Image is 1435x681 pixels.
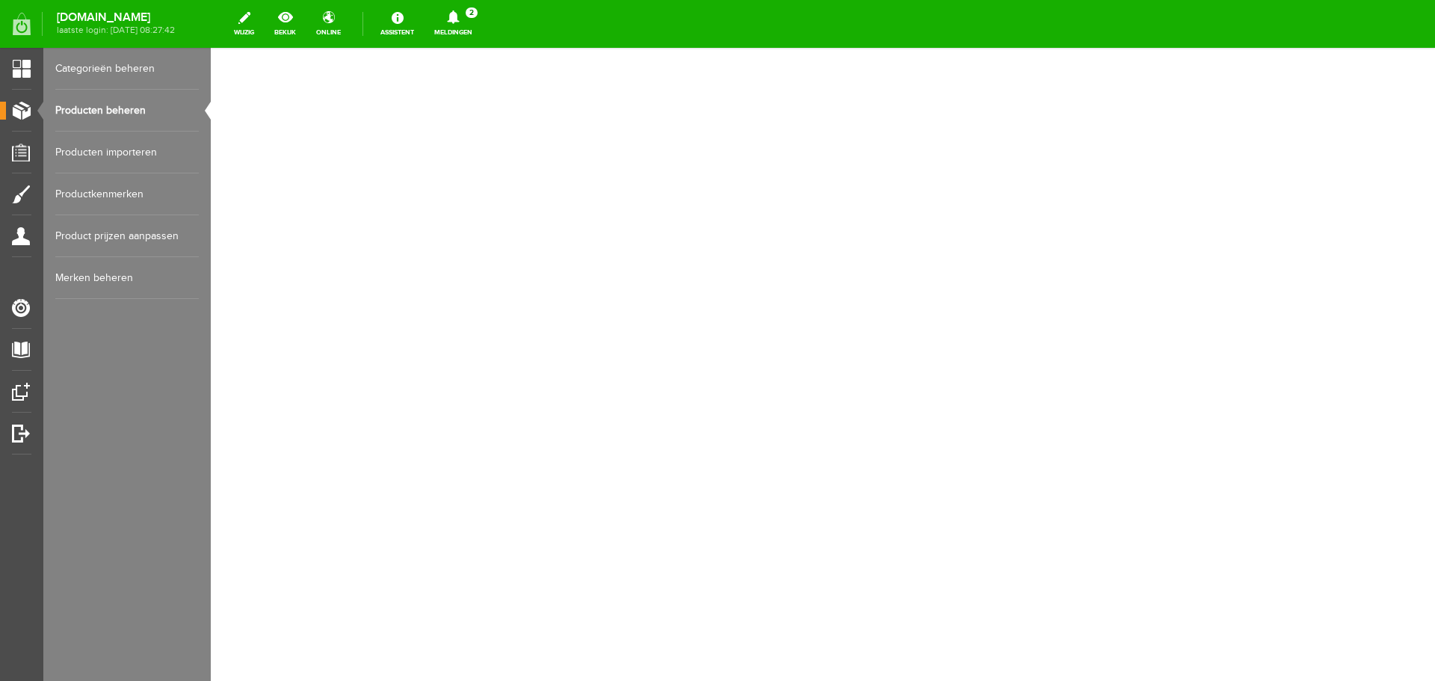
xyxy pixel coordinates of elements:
[55,215,199,257] a: Product prijzen aanpassen
[55,90,199,132] a: Producten beheren
[55,257,199,299] a: Merken beheren
[265,7,305,40] a: bekijk
[55,48,199,90] a: Categorieën beheren
[55,173,199,215] a: Productkenmerken
[57,13,175,22] strong: [DOMAIN_NAME]
[466,7,478,18] span: 2
[307,7,350,40] a: online
[55,132,199,173] a: Producten importeren
[425,7,481,40] a: Meldingen2
[371,7,423,40] a: Assistent
[225,7,263,40] a: wijzig
[57,26,175,34] span: laatste login: [DATE] 08:27:42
